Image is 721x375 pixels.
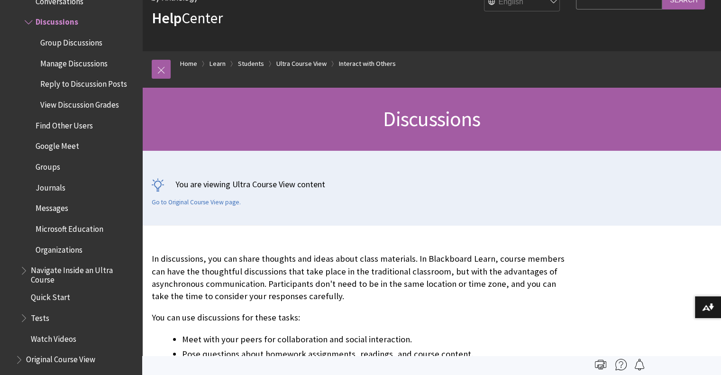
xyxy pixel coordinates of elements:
img: More help [615,359,627,370]
a: Students [238,58,264,70]
a: Home [180,58,197,70]
img: Follow this page [634,359,645,370]
a: Ultra Course View [276,58,327,70]
p: In discussions, you can share thoughts and ideas about class materials. In Blackboard Learn, cour... [152,253,571,302]
img: Print [595,359,606,370]
span: Groups [36,159,60,172]
span: Discussions [36,14,78,27]
p: You can use discussions for these tasks: [152,311,571,324]
li: Pose questions about homework assignments, readings, and course content. [182,348,571,361]
span: Navigate Inside an Ultra Course [31,263,136,285]
strong: Help [152,9,182,27]
a: HelpCenter [152,9,223,27]
a: Go to Original Course View page. [152,198,241,207]
span: Manage Discussions [40,55,108,68]
li: Meet with your peers for collaboration and social interaction. [182,333,571,346]
a: Learn [210,58,226,70]
span: Discussions [383,106,480,132]
span: Microsoft Education [36,221,103,234]
span: Reply to Discussion Posts [40,76,127,89]
span: Messages [36,201,68,213]
a: Interact with Others [339,58,396,70]
span: Watch Videos [31,331,76,344]
span: Google Meet [36,138,79,151]
span: Organizations [36,242,82,255]
span: Journals [36,180,65,192]
span: Find Other Users [36,118,93,130]
span: Tests [31,310,49,323]
span: Quick Start [31,290,70,302]
span: Original Course View [26,352,95,365]
span: Group Discussions [40,35,102,47]
span: View Discussion Grades [40,97,119,110]
p: You are viewing Ultra Course View content [152,178,712,190]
